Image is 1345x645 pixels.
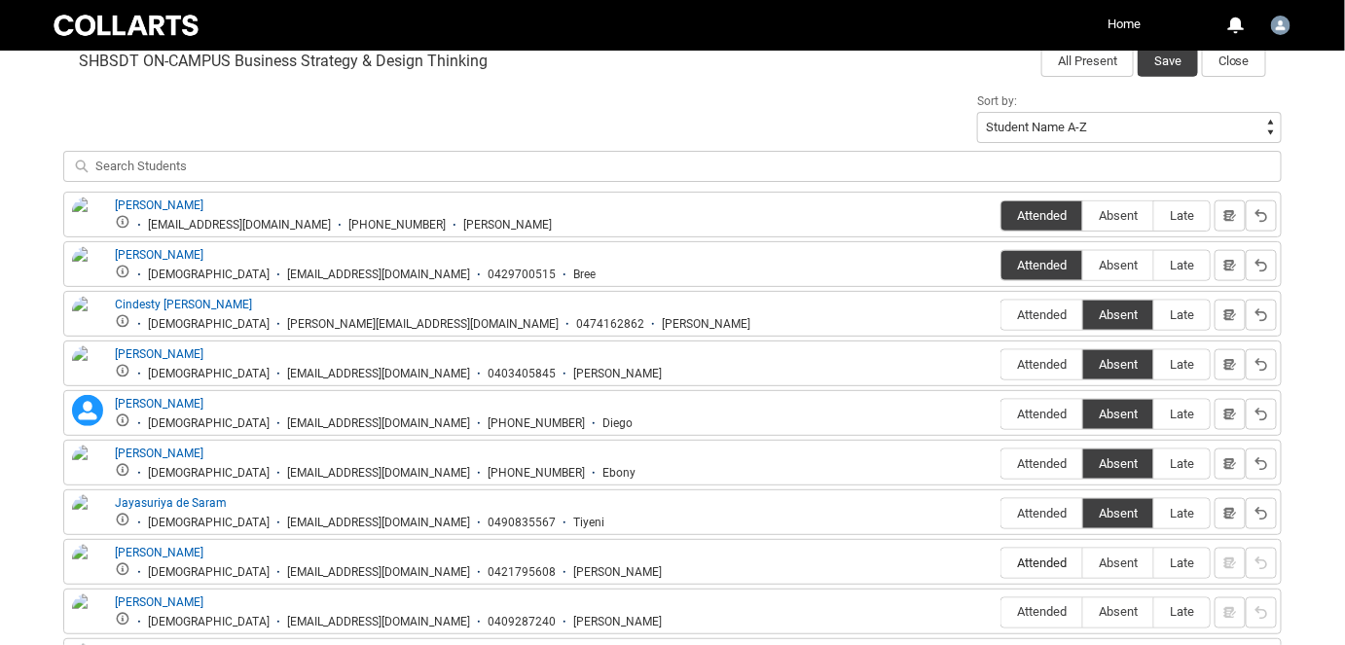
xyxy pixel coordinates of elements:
[1246,399,1277,430] button: Reset
[1246,349,1277,380] button: Reset
[1001,407,1082,421] span: Attended
[1215,250,1246,281] button: Notes
[573,516,604,530] div: Tiyeni
[1154,555,1210,570] span: Late
[72,345,103,388] img: Corey Caplehorn
[1083,605,1153,620] span: Absent
[72,494,103,551] img: Jayasuriya de Saram
[1001,307,1082,322] span: Attended
[287,466,470,481] div: [EMAIL_ADDRESS][DOMAIN_NAME]
[72,544,103,600] img: Jessica Claudia Kwan
[72,395,103,426] lightning-icon: Diego Tapia Salcedo
[1083,555,1153,570] span: Absent
[1001,208,1082,223] span: Attended
[148,565,270,580] div: [DEMOGRAPHIC_DATA]
[148,367,270,381] div: [DEMOGRAPHIC_DATA]
[72,593,103,636] img: Jessica Stefanetti
[488,565,556,580] div: 0421795608
[488,416,585,431] div: [PHONE_NUMBER]
[1001,357,1082,372] span: Attended
[573,268,596,282] div: Bree
[115,595,203,609] a: [PERSON_NAME]
[148,466,270,481] div: [DEMOGRAPHIC_DATA]
[1246,498,1277,529] button: Reset
[115,496,227,510] a: Jayasuriya de Saram
[148,317,270,332] div: [DEMOGRAPHIC_DATA]
[115,248,203,262] a: [PERSON_NAME]
[287,268,470,282] div: [EMAIL_ADDRESS][DOMAIN_NAME]
[1083,456,1153,471] span: Absent
[1246,200,1277,232] button: Reset
[115,546,203,559] a: [PERSON_NAME]
[1103,10,1145,39] a: Home
[1215,300,1246,331] button: Notes
[1215,498,1246,529] button: Notes
[1246,300,1277,331] button: Reset
[463,218,552,233] div: [PERSON_NAME]
[1266,8,1295,39] button: User Profile Richard.McCoy
[287,416,470,431] div: [EMAIL_ADDRESS][DOMAIN_NAME]
[1154,357,1210,372] span: Late
[148,268,270,282] div: [DEMOGRAPHIC_DATA]
[72,296,103,339] img: Cindesty Lucas
[1154,307,1210,322] span: Late
[1001,456,1082,471] span: Attended
[1001,258,1082,272] span: Attended
[488,367,556,381] div: 0403405845
[287,615,470,629] div: [EMAIL_ADDRESS][DOMAIN_NAME]
[1215,349,1246,380] button: Notes
[115,198,203,212] a: [PERSON_NAME]
[148,516,270,530] div: [DEMOGRAPHIC_DATA]
[1083,357,1153,372] span: Absent
[287,367,470,381] div: [EMAIL_ADDRESS][DOMAIN_NAME]
[1215,399,1246,430] button: Notes
[602,416,633,431] div: Diego
[287,565,470,580] div: [EMAIL_ADDRESS][DOMAIN_NAME]
[72,197,103,239] img: Amelia Martin
[573,367,662,381] div: [PERSON_NAME]
[115,447,203,460] a: [PERSON_NAME]
[115,397,203,411] a: [PERSON_NAME]
[348,218,446,233] div: [PHONE_NUMBER]
[63,151,1282,182] input: Search Students
[1271,16,1290,35] img: Richard.McCoy
[977,94,1017,108] span: Sort by:
[1154,605,1210,620] span: Late
[1083,407,1153,421] span: Absent
[72,246,103,289] img: Brianna Hudson
[488,615,556,629] div: 0409287240
[72,445,103,487] img: Ebony Woodward
[1041,46,1134,77] button: All Present
[1215,448,1246,480] button: Notes
[573,615,662,629] div: [PERSON_NAME]
[1083,258,1153,272] span: Absent
[576,317,644,332] div: 0474162862
[573,565,662,580] div: [PERSON_NAME]
[79,52,488,71] span: SHBSDT ON-CAMPUS Business Strategy & Design Thinking
[1083,506,1153,520] span: Absent
[1246,548,1277,579] button: Reset
[287,317,559,332] div: [PERSON_NAME][EMAIL_ADDRESS][DOMAIN_NAME]
[148,416,270,431] div: [DEMOGRAPHIC_DATA]
[1001,605,1082,620] span: Attended
[1202,46,1266,77] button: Close
[148,615,270,629] div: [DEMOGRAPHIC_DATA]
[1154,456,1210,471] span: Late
[488,268,556,282] div: 0429700515
[662,317,750,332] div: [PERSON_NAME]
[1154,407,1210,421] span: Late
[148,218,331,233] div: [EMAIL_ADDRESS][DOMAIN_NAME]
[488,466,585,481] div: [PHONE_NUMBER]
[1154,258,1210,272] span: Late
[1215,200,1246,232] button: Notes
[1154,208,1210,223] span: Late
[1154,506,1210,520] span: Late
[1001,555,1082,570] span: Attended
[1246,250,1277,281] button: Reset
[602,466,636,481] div: Ebony
[1001,506,1082,520] span: Attended
[488,516,556,530] div: 0490835567
[1138,46,1198,77] button: Save
[1246,597,1277,628] button: Reset
[115,298,252,311] a: Cindesty [PERSON_NAME]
